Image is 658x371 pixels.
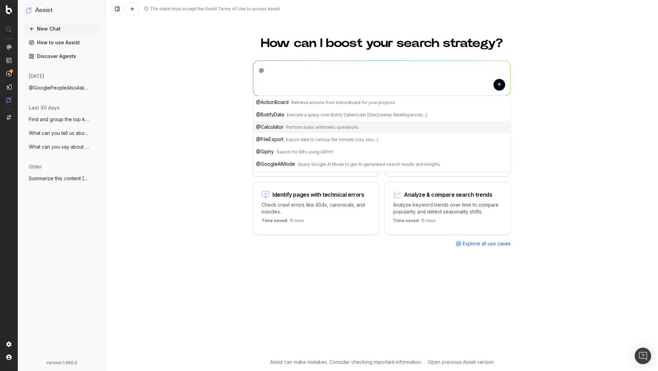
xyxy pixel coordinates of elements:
[23,51,100,62] a: Discover Agents
[6,84,12,90] img: Studio
[29,143,89,150] span: What can you say about [PERSON_NAME]? H
[253,121,510,133] button: @CalculatorPerform basic arithmetic operations
[256,124,283,130] span: @ Calculator
[23,23,100,34] button: New Chat
[26,360,97,366] div: version: 1.660.0
[393,201,502,215] p: Analyze keyword trends over time to compare popularity and detect seasonality shifts.
[256,112,284,117] span: @ BotifyData
[456,240,511,247] a: Explore all use cases
[253,108,510,121] button: @BotifyDataExecute a query over Botify Datamodel (SiteCrawler, RealKeywords...)
[298,162,440,167] span: Query Google AI Mode to get AI-generated search results and insights
[261,218,304,226] p: 15 mins
[23,173,100,184] button: Summarize this content [URL][PERSON_NAME]
[253,158,510,170] button: @GoogleAIModeQuery Google AI Mode to get AI-generated search results and insights
[253,96,510,108] button: @ActionBoardRetrieve actions from ActionBoard for your projects
[253,61,510,96] textarea: @
[463,240,511,247] span: Explore all use cases
[286,125,358,130] span: Perform basic arithmetic operations
[261,201,370,215] p: Check crawl errors like 404s, canonicals, and noindex.
[6,71,12,77] img: Activation
[286,137,378,142] span: Export data to various file formats (csv, xlsx...)
[253,37,511,49] h1: How can I boost your search strategy?
[23,128,100,139] button: What can you tell us about [PERSON_NAME]
[29,116,89,123] span: Find and group the top keywords for hack
[404,192,492,197] div: Analyze & compare search trends
[256,99,289,105] span: @ ActionBoard
[6,355,12,360] img: My account
[29,130,89,137] span: What can you tell us about [PERSON_NAME]
[26,5,97,15] button: Assist
[291,100,395,105] span: Retrieve actions from ActionBoard for your projects
[287,112,427,117] span: Execute a query over Botify Datamodel (SiteCrawler, RealKeywords...)
[6,44,12,50] img: Analytics
[23,114,100,125] button: Find and group the top keywords for hack
[7,115,11,120] img: Switch project
[393,218,436,226] p: 15 mins
[256,149,274,154] span: @ Giphy
[261,218,288,223] span: Time saved:
[272,192,364,197] div: Identify pages with technical errors
[428,359,494,366] a: Open previous Assist version
[6,97,12,103] img: Assist
[29,104,60,111] span: last 30 days
[393,218,420,223] span: Time saved:
[23,141,100,152] button: What can you say about [PERSON_NAME]? H
[253,133,510,146] button: @FileExportExport data to various file formats (csv, xlsx...)
[6,5,12,14] img: Botify logo
[256,161,295,167] span: @ GoogleAIMode
[23,37,100,48] a: How to use Assist
[29,163,42,170] span: older
[26,7,32,13] img: Assist
[253,170,510,183] button: @GoogleKnowledgeGraphSearch Google Knowledge Graph for entities about people, places, and things
[6,341,12,347] img: Setting
[256,136,283,142] span: @ FileExport
[6,57,12,63] img: Intelligence
[150,6,280,12] div: The client must accept the GenAI Terms of Use to access Assist
[29,175,89,182] span: Summarize this content [URL][PERSON_NAME]
[29,73,44,80] span: [DATE]
[23,82,100,93] button: @GooglePeopleAlsoAsk What is a LLM?
[253,146,510,158] button: @GiphySearch for GIFs using GIPHY
[270,359,422,366] p: Assist can make mistakes. Consider checking important information.
[277,149,333,154] span: Search for GIFs using GIPHY
[29,84,89,91] span: @GooglePeopleAlsoAsk What is a LLM?
[35,5,53,15] h1: Assist
[635,348,651,364] div: Open Intercom Messenger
